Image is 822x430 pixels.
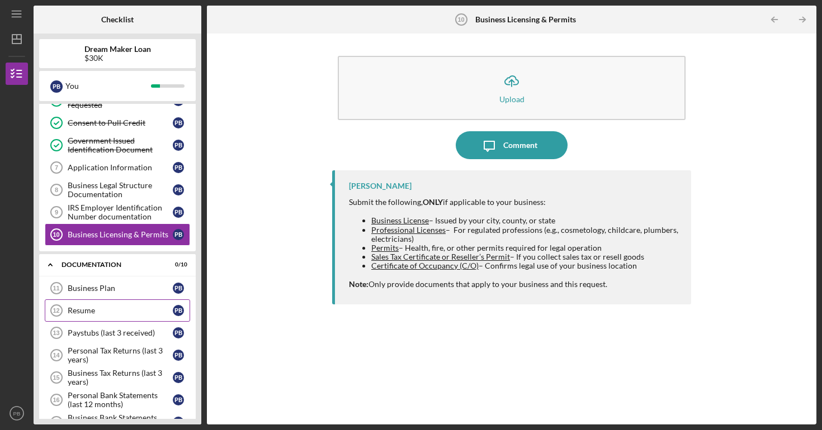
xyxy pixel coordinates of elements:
div: P B [173,372,184,383]
div: P B [173,394,184,405]
div: P B [173,184,184,195]
tspan: 13 [53,329,59,336]
a: 13Paystubs (last 3 received)PB [45,322,190,344]
button: Upload [338,56,686,120]
li: – Health, fire, or other permits required for legal operation [371,243,680,252]
span: Professional Licenses [371,225,446,235]
div: Documentation [62,261,159,268]
div: Business Legal Structure Documentation [68,181,173,199]
tspan: 10 [53,231,59,238]
tspan: 9 [55,209,58,216]
li: – For regulated professions (e.g., cosmetology, childcare, plumbers, electricians) [371,226,680,243]
div: 0 / 10 [167,261,187,268]
div: P B [173,305,184,316]
button: PB [6,402,28,424]
div: P B [50,80,63,93]
span: Permits [371,243,399,252]
a: 7Application InformationPB [45,156,190,179]
span: Business License [371,216,429,225]
li: – Confirms legal use of your business location [371,261,680,270]
tspan: 15 [53,374,59,381]
div: P B [173,283,184,294]
div: Personal Bank Statements (last 12 months) [68,391,173,409]
tspan: 11 [53,285,59,292]
div: P B [173,140,184,151]
div: Resume [68,306,173,315]
a: 9IRS Employer Identification Number documentationPB [45,201,190,223]
li: – If you collect sales tax or resell goods [371,252,680,261]
a: 10Business Licensing & PermitsPB [45,223,190,246]
a: 15Business Tax Returns (last 3 years)PB [45,366,190,389]
a: 16Personal Bank Statements (last 12 months)PB [45,389,190,411]
div: Personal Tax Returns (last 3 years) [68,346,173,364]
div: P B [173,207,184,218]
tspan: 7 [55,164,58,171]
div: P B [173,117,184,128]
li: – Issued by your city, county, or state [371,216,680,225]
div: Application Information [68,163,173,172]
div: Consent to Pull Credit [68,118,173,127]
tspan: 8 [55,187,58,193]
div: IRS Employer Identification Number documentation [68,203,173,221]
div: Upload [499,95,525,103]
p: Only provide documents that apply to your business and this request. [349,278,680,290]
div: Government Issued Identification Document [68,136,173,154]
tspan: 12 [53,307,59,314]
strong: Note: [349,279,369,289]
div: P B [173,229,184,240]
b: Checklist [101,15,134,24]
div: P B [173,327,184,338]
b: Dream Maker Loan [84,45,151,54]
b: Business Licensing & Permits [475,15,576,24]
tspan: 16 [53,396,59,403]
div: Business Tax Returns (last 3 years) [68,369,173,386]
span: Sales Tax Certificate or Reseller’s Permit [371,252,510,261]
div: P B [173,350,184,361]
div: Comment [503,131,537,159]
div: You [65,77,151,95]
a: 14Personal Tax Returns (last 3 years)PB [45,344,190,366]
strong: ONLY [423,197,443,207]
a: 11Business PlanPB [45,277,190,299]
a: Consent to Pull CreditPB [45,112,190,134]
button: Comment [456,131,568,159]
div: P B [173,417,184,428]
div: Business Licensing & Permits [68,230,173,239]
div: $30K [84,54,151,63]
a: 8Business Legal Structure DocumentationPB [45,179,190,201]
a: 12ResumePB [45,299,190,322]
span: Certificate of Occupancy (C/O) [371,261,479,270]
text: PB [13,410,21,417]
p: Submit the following, if applicable to your business: [349,196,680,208]
div: P B [173,162,184,173]
div: [PERSON_NAME] [349,181,412,190]
div: Paystubs (last 3 received) [68,328,173,337]
div: Business Plan [68,284,173,293]
tspan: 10 [457,16,464,23]
tspan: 14 [53,352,60,359]
a: Government Issued Identification DocumentPB [45,134,190,156]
